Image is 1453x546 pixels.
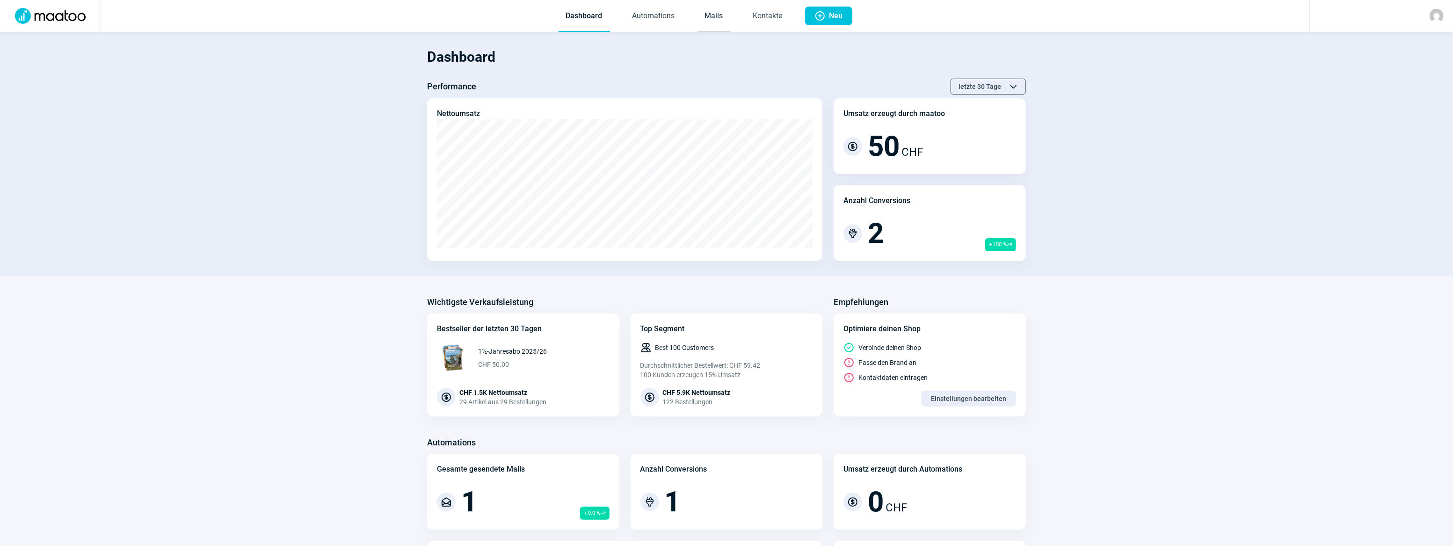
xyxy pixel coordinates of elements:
span: Best 100 Customers [655,343,714,352]
h3: Automations [427,435,476,450]
button: Einstellungen bearbeiten [921,391,1016,407]
span: CHF [886,499,907,516]
span: Einstellungen bearbeiten [931,391,1006,406]
span: 50 [868,132,900,160]
span: Passe den Brand an [858,358,916,367]
div: Gesamte gesendete Mails [437,464,525,475]
button: Neu [805,7,852,25]
div: Durchschnittlicher Bestellwert: CHF 59.42 100 Kunden erzeugen 15% Umsatz [640,361,813,379]
img: 68x68 [437,342,469,374]
span: CHF 50.00 [478,360,547,369]
div: 29 Artikel aus 29 Bestellungen [459,397,546,407]
span: 2 [868,219,884,248]
span: CHF [901,144,923,160]
span: Neu [829,7,843,25]
span: 1 [461,488,477,516]
h3: Wichtigste Verkaufsleistung [427,295,533,310]
div: Optimiere deinen Shop [843,323,1016,335]
div: Anzahl Conversions [640,464,707,475]
img: avatar [1430,9,1444,23]
div: CHF 5.9K Nettoumsatz [663,388,731,397]
h1: Dashboard [427,41,1026,73]
span: + 100 % [985,238,1016,251]
div: CHF 1.5K Nettoumsatz [459,388,546,397]
span: 1 [665,488,681,516]
div: Umsatz erzeugt durch Automations [843,464,962,475]
a: Dashboard [559,1,610,32]
div: Umsatz erzeugt durch maatoo [843,108,945,119]
div: Bestseller der letzten 30 Tagen [437,323,610,335]
span: 1½-Jahresabo 2025/26 [478,347,547,356]
h3: Empfehlungen [834,295,888,310]
div: 122 Bestellungen [663,397,731,407]
img: Logo [9,8,91,24]
span: 0 [868,488,884,516]
span: Kontaktdaten eintragen [858,373,928,382]
h3: Performance [427,79,476,94]
span: Verbinde deinen Shop [858,343,921,352]
a: Kontakte [746,1,790,32]
div: Top Segment [640,323,813,335]
a: Mails [697,1,731,32]
span: letzte 30 Tage [959,79,1001,94]
div: Anzahl Conversions [843,195,910,206]
a: Automations [625,1,683,32]
div: Nettoumsatz [437,108,480,119]
span: + 0.0 % [580,507,610,520]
